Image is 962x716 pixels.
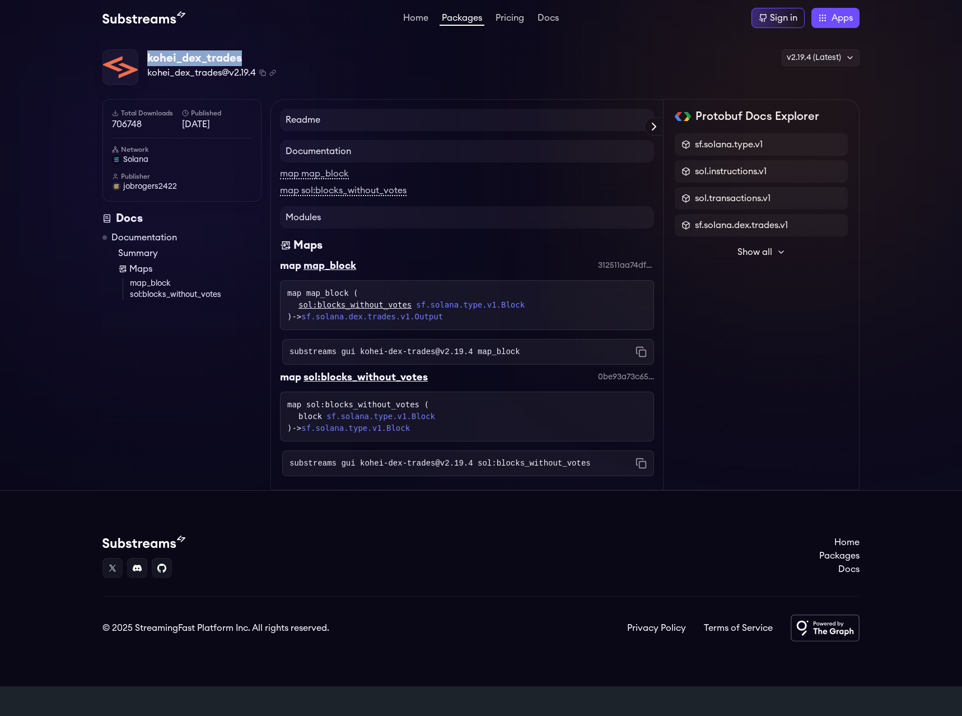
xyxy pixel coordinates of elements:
[289,458,591,469] code: substreams gui kohei-dex-trades@v2.19.4 sol:blocks_without_votes
[737,245,772,259] span: Show all
[535,13,561,25] a: Docs
[292,312,443,321] span: ->
[112,155,121,164] img: solana
[289,346,520,357] code: substreams gui kohei-dex-trades@v2.19.4 map_block
[301,424,410,433] a: sf.solana.type.v1.Block
[704,621,773,635] a: Terms of Service
[636,346,647,357] button: Copy command to clipboard
[102,211,261,226] div: Docs
[112,181,252,192] a: jobrogers2422
[695,165,767,178] span: sol.instructions.v1
[416,299,525,311] a: sf.solana.type.v1.Block
[118,247,261,260] a: Summary
[298,299,412,311] a: sol:blocks_without_votes
[326,411,435,422] a: sf.solana.type.v1.Block
[112,172,252,181] h6: Publisher
[636,458,647,469] button: Copy command to clipboard
[675,112,691,121] img: Protobuf
[301,312,443,321] a: sf.solana.dex.trades.v1.Output
[269,69,276,76] button: Copy .spkg link to clipboard
[819,549,860,562] a: Packages
[298,411,647,422] div: block
[182,109,252,118] h6: Published
[293,238,323,253] div: Maps
[182,118,252,131] span: [DATE]
[627,621,686,635] a: Privacy Policy
[770,11,797,25] div: Sign in
[280,369,301,385] div: map
[695,138,763,151] span: sf.solana.type.v1
[147,50,276,66] div: kohei_dex_trades
[147,66,256,80] span: kohei_dex_trades@v2.19.4
[819,562,860,576] a: Docs
[103,50,138,85] img: Package Logo
[832,11,853,25] span: Apps
[287,399,647,434] div: map sol:blocks_without_votes ( )
[102,536,185,549] img: Substream's logo
[791,615,860,641] img: Powered by The Graph
[280,206,654,229] h4: Modules
[819,536,860,549] a: Home
[695,218,788,232] span: sf.solana.dex.trades.v1
[123,154,148,165] span: solana
[598,371,654,383] div: 0be93a73c65aa8ec2de4b1a47209edeea493ff29
[287,287,647,323] div: map map_block ( )
[280,258,301,273] div: map
[130,289,261,300] a: sol:blocks_without_votes
[102,621,329,635] div: © 2025 StreamingFast Platform Inc. All rights reserved.
[280,186,407,196] a: map sol:blocks_without_votes
[493,13,526,25] a: Pricing
[118,264,127,273] img: Map icon
[598,260,654,271] div: 312511aa74df2607c8026aea98870fbd73da9d90
[401,13,431,25] a: Home
[102,11,185,25] img: Substream's logo
[292,424,410,433] span: ->
[280,109,654,131] h4: Readme
[259,69,266,76] button: Copy package name and version
[112,182,121,191] img: User Avatar
[112,154,252,165] a: solana
[751,8,805,28] a: Sign in
[123,181,177,192] span: jobrogers2422
[280,169,349,179] a: map map_block
[782,49,860,66] div: v2.19.4 (Latest)
[112,145,252,154] h6: Network
[440,13,484,26] a: Packages
[695,109,819,124] h2: Protobuf Docs Explorer
[130,278,261,289] a: map_block
[675,241,848,263] button: Show all
[111,231,177,244] a: Documentation
[112,118,182,131] span: 706748
[112,109,182,118] h6: Total Downloads
[303,369,428,385] div: sol:blocks_without_votes
[303,258,356,273] div: map_block
[280,238,291,253] img: Maps icon
[695,192,770,205] span: sol.transactions.v1
[280,140,654,162] h4: Documentation
[118,262,261,276] a: Maps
